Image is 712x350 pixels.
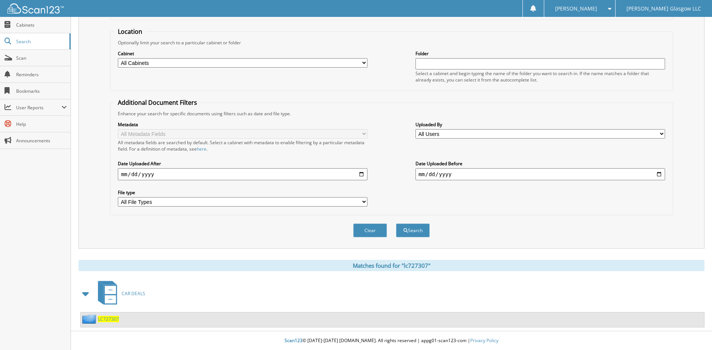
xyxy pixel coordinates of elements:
span: Scan [16,55,67,61]
a: here [197,146,206,152]
label: Cabinet [118,50,367,57]
span: Cabinets [16,22,67,28]
span: Scan123 [284,337,303,344]
span: Announcements [16,137,67,144]
div: All metadata fields are searched by default. Select a cabinet with metadata to enable filtering b... [118,139,367,152]
span: [PERSON_NAME] Glasgow LLC [626,6,701,11]
div: Matches found for "lc727307" [78,260,704,271]
button: Search [396,223,430,237]
legend: Location [114,27,146,36]
span: Help [16,121,67,127]
label: Date Uploaded After [118,160,367,167]
span: [PERSON_NAME] [555,6,597,11]
label: Folder [415,50,665,57]
div: © [DATE]-[DATE] [DOMAIN_NAME]. All rights reserved | appg01-scan123-com | [71,332,712,350]
span: Search [16,38,66,45]
label: File type [118,189,367,196]
legend: Additional Document Filters [114,98,201,107]
span: Reminders [16,71,67,78]
img: folder2.png [82,314,98,324]
iframe: Chat Widget [674,314,712,350]
span: CAR DEALS [122,290,145,297]
a: Privacy Policy [470,337,498,344]
a: LC727307 [98,316,119,322]
span: Bookmarks [16,88,67,94]
div: Enhance your search for specific documents using filters such as date and file type. [114,110,668,117]
input: start [118,168,367,180]
div: Select a cabinet and begin typing the name of the folder you want to search in. If the name match... [415,70,665,83]
a: CAR DEALS [93,279,145,308]
button: Clear [353,223,387,237]
label: Date Uploaded Before [415,160,665,167]
div: Optionally limit your search to a particular cabinet or folder [114,39,668,46]
label: Uploaded By [415,121,665,128]
label: Metadata [118,121,367,128]
img: scan123-logo-white.svg [8,3,64,14]
input: end [415,168,665,180]
span: User Reports [16,104,62,111]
